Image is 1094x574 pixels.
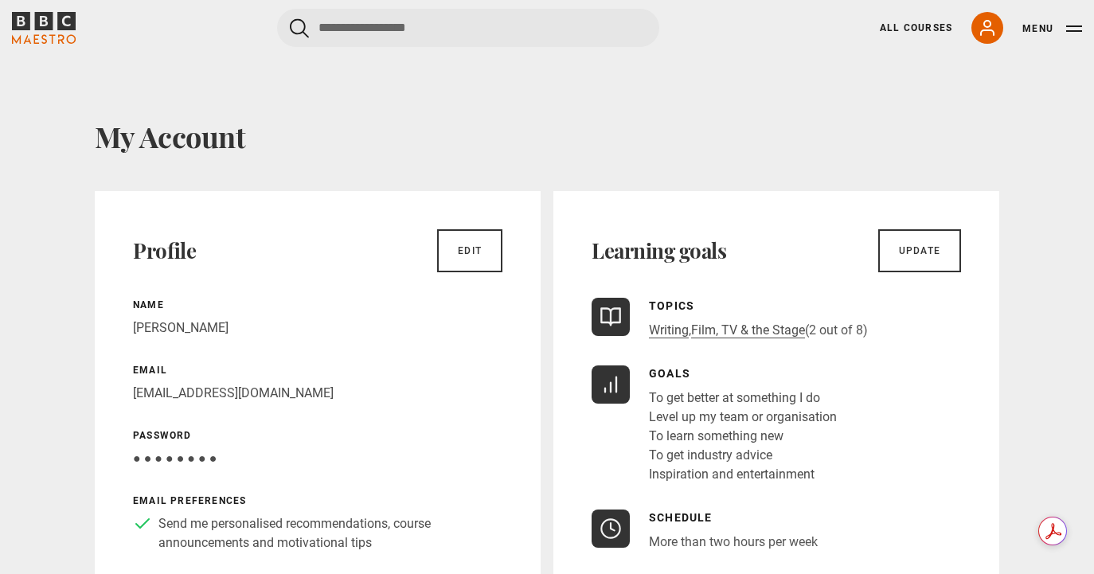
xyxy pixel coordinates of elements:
a: All Courses [880,21,952,35]
button: Toggle navigation [1022,21,1082,37]
a: Update [878,229,961,272]
svg: BBC Maestro [12,12,76,44]
p: Email [133,363,502,377]
a: Writing [649,322,689,338]
li: To learn something new [649,427,837,446]
p: [EMAIL_ADDRESS][DOMAIN_NAME] [133,384,502,403]
p: Schedule [649,510,818,526]
span: ● ● ● ● ● ● ● ● [133,451,217,466]
h2: Profile [133,238,196,264]
a: Edit [437,229,502,272]
h2: Learning goals [592,238,726,264]
input: Search [277,9,659,47]
li: Inspiration and entertainment [649,465,837,484]
h1: My Account [95,119,999,153]
p: [PERSON_NAME] [133,318,502,338]
li: To get industry advice [649,446,837,465]
button: Submit the search query [290,18,309,38]
li: Level up my team or organisation [649,408,837,427]
p: Email preferences [133,494,502,508]
p: , (2 out of 8) [649,321,868,340]
a: Film, TV & the Stage [691,322,805,338]
p: Name [133,298,502,312]
p: Password [133,428,502,443]
li: To get better at something I do [649,389,837,408]
p: More than two hours per week [649,533,818,552]
p: Send me personalised recommendations, course announcements and motivational tips [158,514,502,553]
p: Topics [649,298,868,314]
p: Goals [649,365,837,382]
